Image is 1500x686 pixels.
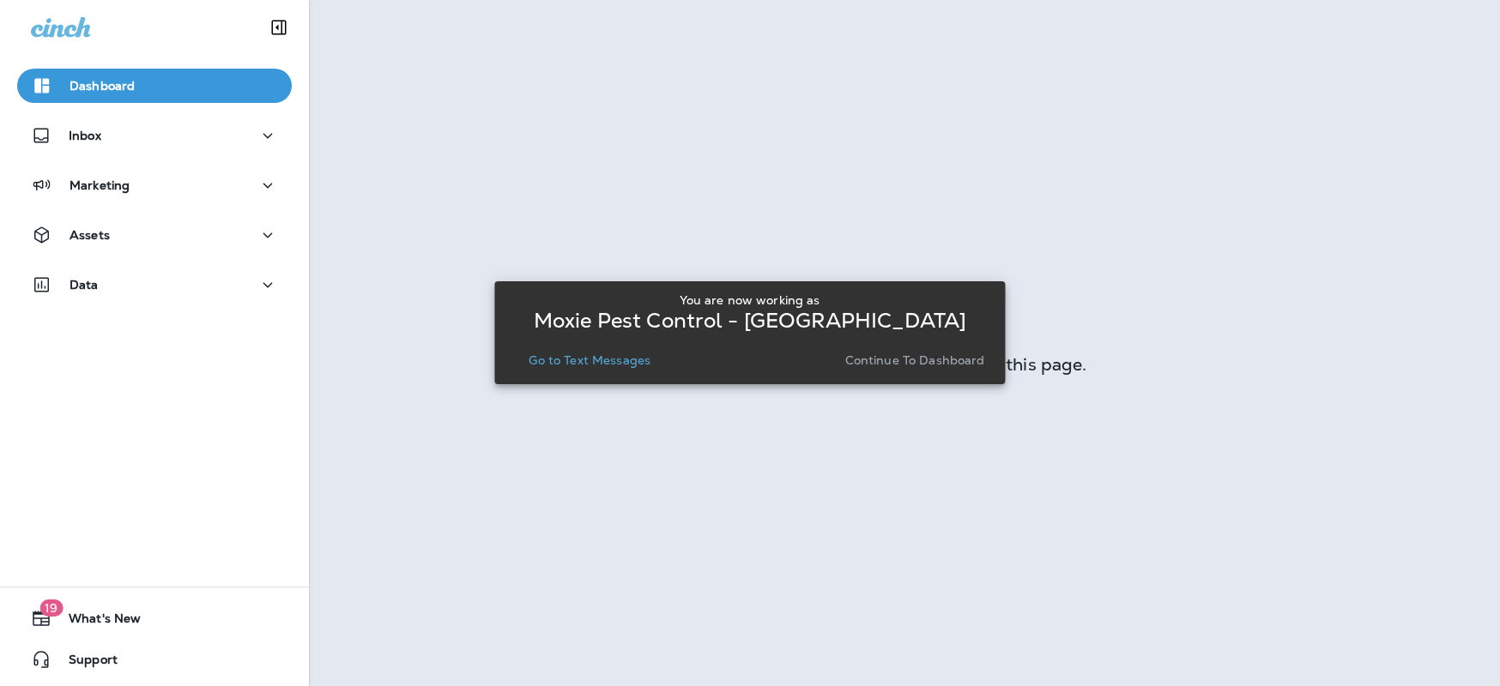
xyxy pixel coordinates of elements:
button: Marketing [17,168,292,202]
p: Moxie Pest Control - [GEOGRAPHIC_DATA] [534,314,966,328]
button: Go to Text Messages [522,348,657,372]
button: Continue to Dashboard [838,348,992,372]
p: You are now working as [680,293,820,307]
button: Assets [17,218,292,252]
p: Marketing [70,178,130,192]
p: Data [70,278,99,292]
span: 19 [39,599,63,617]
p: Assets [70,228,110,242]
button: 19What's New [17,601,292,635]
button: Support [17,642,292,677]
p: Inbox [69,129,101,142]
button: Inbox [17,118,292,153]
button: Dashboard [17,69,292,103]
p: Dashboard [70,79,135,93]
p: Continue to Dashboard [845,353,985,367]
p: Go to Text Messages [529,353,650,367]
div: You don't have permission to view this page. [309,358,1500,371]
span: What's New [51,611,141,632]
button: Data [17,268,292,302]
span: Support [51,653,118,673]
button: Collapse Sidebar [255,10,303,45]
